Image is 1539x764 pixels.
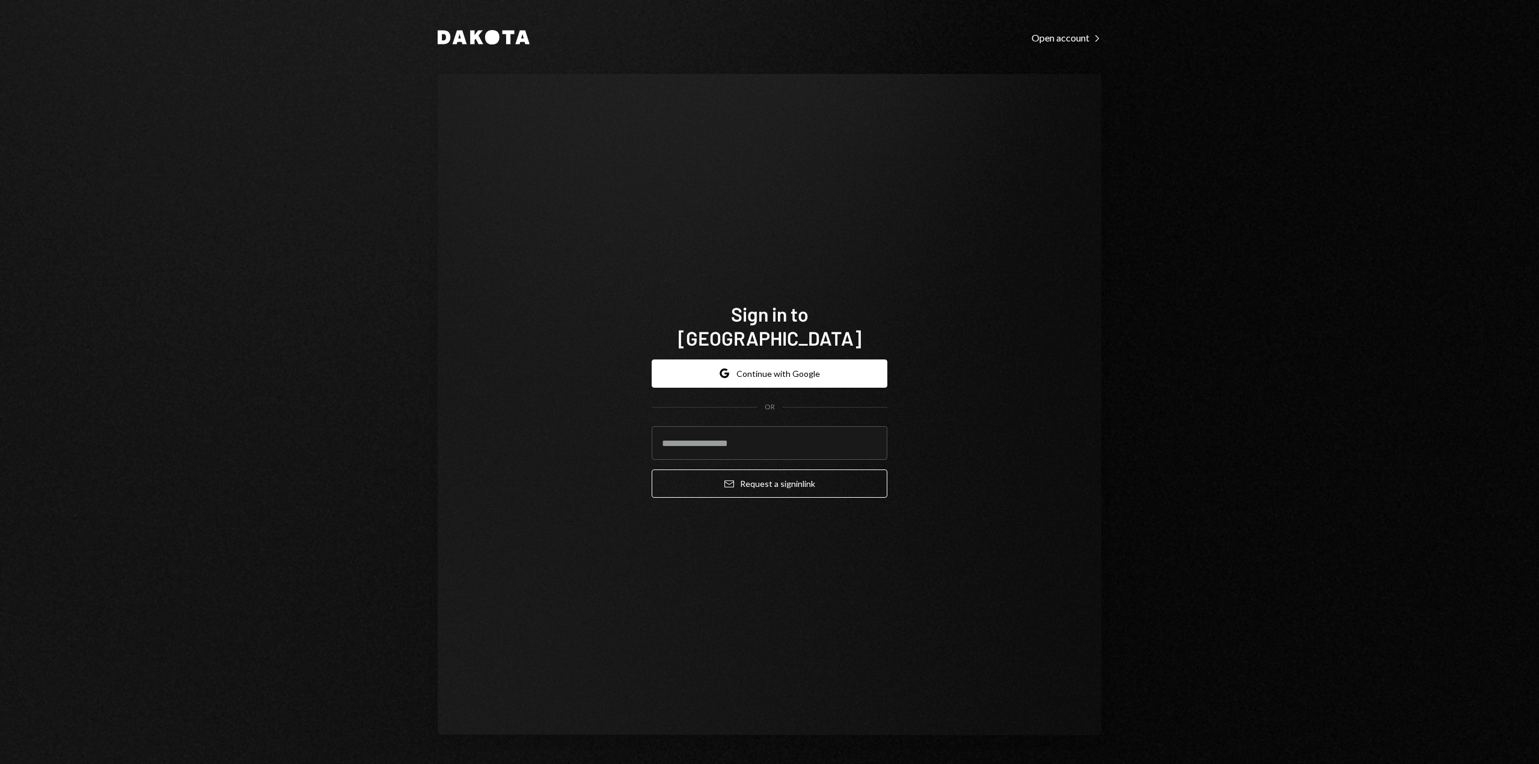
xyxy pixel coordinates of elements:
[765,402,775,412] div: OR
[1032,32,1101,44] div: Open account
[652,469,887,498] button: Request a signinlink
[652,302,887,350] h1: Sign in to [GEOGRAPHIC_DATA]
[1032,31,1101,44] a: Open account
[652,359,887,388] button: Continue with Google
